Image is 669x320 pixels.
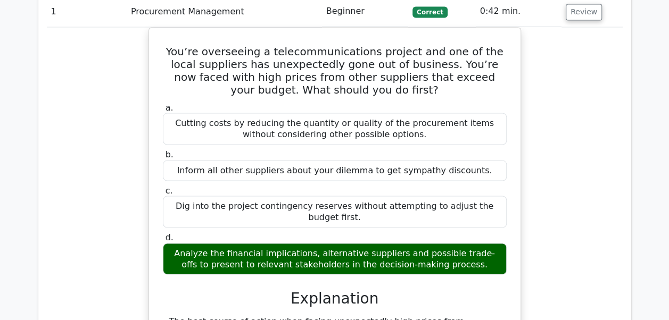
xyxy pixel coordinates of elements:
[162,45,508,96] h5: You’re overseeing a telecommunications project and one of the local suppliers has unexpectedly go...
[412,6,447,17] span: Correct
[163,160,507,181] div: Inform all other suppliers about your dilemma to get sympathy discounts.
[163,113,507,145] div: Cutting costs by reducing the quantity or quality of the procurement items without considering ot...
[163,196,507,228] div: Dig into the project contingency reserves without attempting to adjust the budget first.
[166,185,173,195] span: c.
[166,232,174,242] span: d.
[566,4,602,20] button: Review
[169,289,500,307] h3: Explanation
[166,149,174,159] span: b.
[166,102,174,112] span: a.
[163,243,507,275] div: Analyze the financial implications, alternative suppliers and possible trade-offs to present to r...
